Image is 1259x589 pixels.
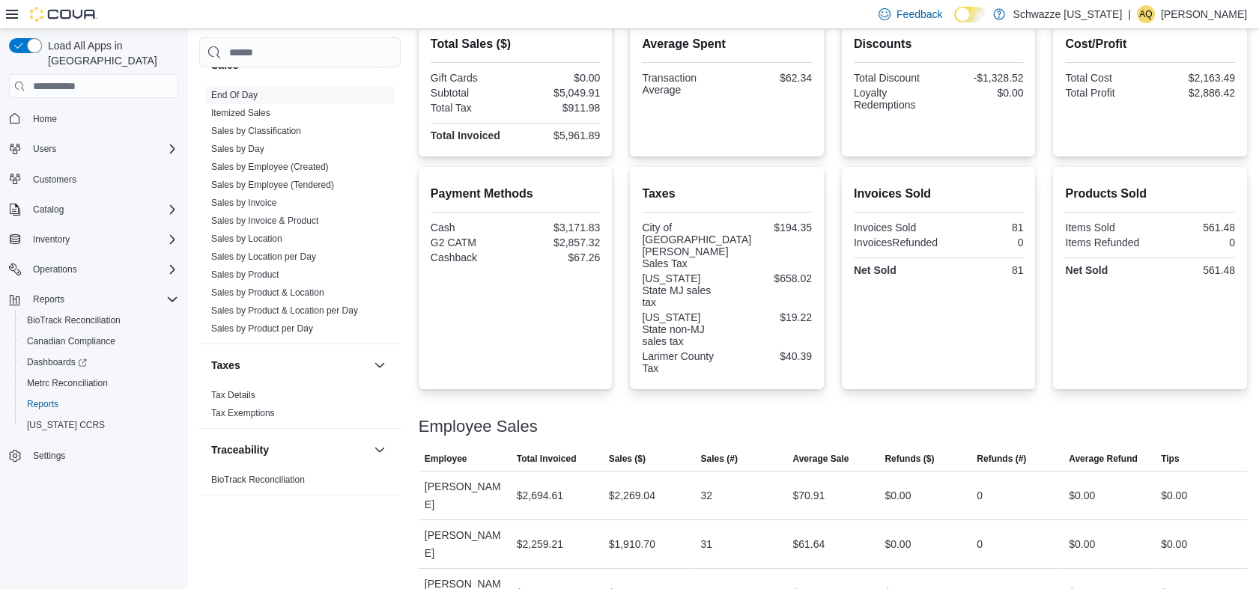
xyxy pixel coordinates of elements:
div: -$1,328.52 [941,72,1023,84]
a: Customers [27,171,82,189]
a: Sales by Product per Day [211,323,313,334]
div: $1,910.70 [609,535,655,553]
div: $658.02 [730,272,812,284]
span: Tax Details [211,389,255,401]
div: Larimer County Tax [642,350,723,374]
div: $62.34 [730,72,812,84]
button: Settings [3,445,184,466]
span: Home [27,109,178,127]
h2: Payment Methods [431,185,601,203]
a: [US_STATE] CCRS [21,416,111,434]
div: G2 CATM [431,236,512,248]
span: Reports [33,293,64,305]
div: Invoices Sold [854,222,935,234]
span: Catalog [27,201,178,219]
button: Canadian Compliance [15,331,184,352]
span: Operations [27,260,178,278]
div: Cash [431,222,512,234]
span: BioTrack Reconciliation [27,314,121,326]
div: $0.00 [1069,535,1095,553]
a: Tax Details [211,390,255,400]
h2: Taxes [642,185,812,203]
div: $0.00 [941,87,1023,99]
span: BioTrack Reconciliation [211,474,305,486]
span: Sales by Employee (Tendered) [211,179,334,191]
div: 0 [977,535,983,553]
a: BioTrack Reconciliation [211,474,305,485]
span: Sales by Location [211,233,282,245]
a: Itemized Sales [211,108,270,118]
strong: Net Sold [1065,264,1108,276]
span: Settings [33,450,65,462]
a: End Of Day [211,90,258,100]
span: Sales by Product & Location per Day [211,305,358,317]
div: Total Tax [431,102,512,114]
div: 81 [941,264,1023,276]
span: Sales by Product per Day [211,323,313,335]
a: Sales by Invoice [211,198,276,208]
span: Average Sale [792,453,849,465]
button: Inventory [3,229,184,250]
div: Gift Cards [431,72,512,84]
h3: Traceability [211,442,269,457]
span: Sales by Product & Location [211,287,324,299]
button: Taxes [371,356,389,374]
p: [PERSON_NAME] [1161,5,1247,23]
span: Catalog [33,204,64,216]
span: Feedback [897,7,942,22]
h2: Total Sales ($) [431,35,601,53]
span: Sales by Classification [211,125,301,137]
span: Load All Apps in [GEOGRAPHIC_DATA] [42,38,178,68]
div: Items Refunded [1065,236,1147,248]
div: $70.91 [792,486,825,504]
a: Home [27,110,63,128]
div: $2,857.32 [518,236,600,248]
p: | [1128,5,1131,23]
div: $2,694.61 [517,486,563,504]
div: $61.64 [792,535,825,553]
a: BioTrack Reconciliation [21,311,127,329]
div: $5,961.89 [518,129,600,141]
div: 0 [1153,236,1235,248]
h3: Employee Sales [419,418,538,436]
div: $19.22 [730,311,812,323]
button: Operations [3,259,184,280]
button: Inventory [27,231,76,248]
span: Sales ($) [609,453,646,465]
button: BioTrack Reconciliation [15,310,184,331]
a: Sales by Day [211,144,264,154]
a: Sales by Invoice & Product [211,216,318,226]
span: Employee [425,453,467,465]
button: Reports [3,289,184,310]
button: Users [3,138,184,159]
h2: Invoices Sold [854,185,1024,203]
span: Metrc Reconciliation [27,377,108,389]
span: Dashboards [27,356,87,368]
span: Settings [27,446,178,465]
a: Sales by Product & Location per Day [211,305,358,316]
button: Metrc Reconciliation [15,373,184,394]
div: $2,886.42 [1153,87,1235,99]
button: Home [3,107,184,129]
span: Sales by Product [211,269,279,281]
span: Sales by Invoice & Product [211,215,318,227]
div: $0.00 [1069,486,1095,504]
a: Settings [27,447,71,465]
div: [PERSON_NAME] [419,471,511,519]
a: Sales by Product & Location [211,287,324,298]
a: Reports [21,395,64,413]
div: InvoicesRefunded [854,236,938,248]
button: Operations [27,260,83,278]
span: Customers [27,170,178,189]
div: City of [GEOGRAPHIC_DATA][PERSON_NAME] Sales Tax [642,222,751,269]
strong: Net Sold [854,264,897,276]
span: Refunds ($) [885,453,934,465]
input: Dark Mode [954,7,986,22]
a: Sales by Location per Day [211,251,316,262]
span: Reports [21,395,178,413]
h3: Taxes [211,358,240,373]
span: Dark Mode [954,22,955,23]
span: Sales by Day [211,143,264,155]
div: $0.00 [1161,486,1187,504]
button: [US_STATE] CCRS [15,415,184,436]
